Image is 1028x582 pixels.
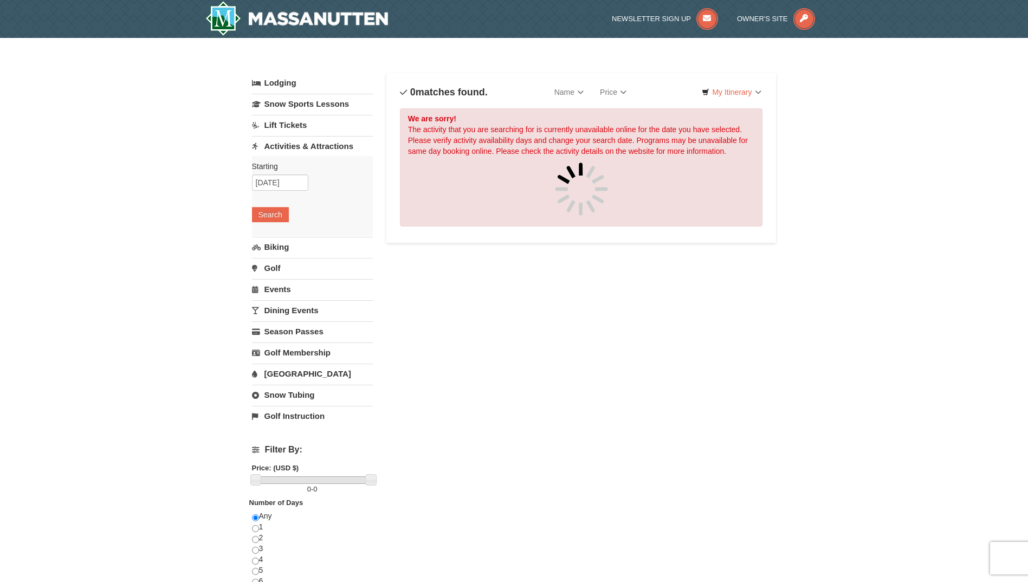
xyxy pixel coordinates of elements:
[612,15,718,23] a: Newsletter Sign Up
[252,445,373,455] h4: Filter By:
[313,485,317,493] span: 0
[252,73,373,93] a: Lodging
[252,484,373,495] label: -
[252,161,365,172] label: Starting
[252,364,373,384] a: [GEOGRAPHIC_DATA]
[252,464,299,472] strong: Price: (USD $)
[408,114,456,123] strong: We are sorry!
[612,15,691,23] span: Newsletter Sign Up
[252,94,373,114] a: Snow Sports Lessons
[737,15,815,23] a: Owner's Site
[252,300,373,320] a: Dining Events
[252,406,373,426] a: Golf Instruction
[410,87,416,98] span: 0
[307,485,311,493] span: 0
[252,237,373,257] a: Biking
[252,136,373,156] a: Activities & Attractions
[252,385,373,405] a: Snow Tubing
[695,84,768,100] a: My Itinerary
[205,1,389,36] a: Massanutten Resort
[592,81,635,103] a: Price
[400,87,488,98] h4: matches found.
[252,321,373,341] a: Season Passes
[737,15,788,23] span: Owner's Site
[252,115,373,135] a: Lift Tickets
[400,108,763,227] div: The activity that you are searching for is currently unavailable online for the date you have sel...
[252,279,373,299] a: Events
[252,258,373,278] a: Golf
[252,342,373,363] a: Golf Membership
[205,1,389,36] img: Massanutten Resort Logo
[546,81,592,103] a: Name
[554,162,609,216] img: spinner.gif
[249,499,303,507] strong: Number of Days
[252,207,289,222] button: Search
